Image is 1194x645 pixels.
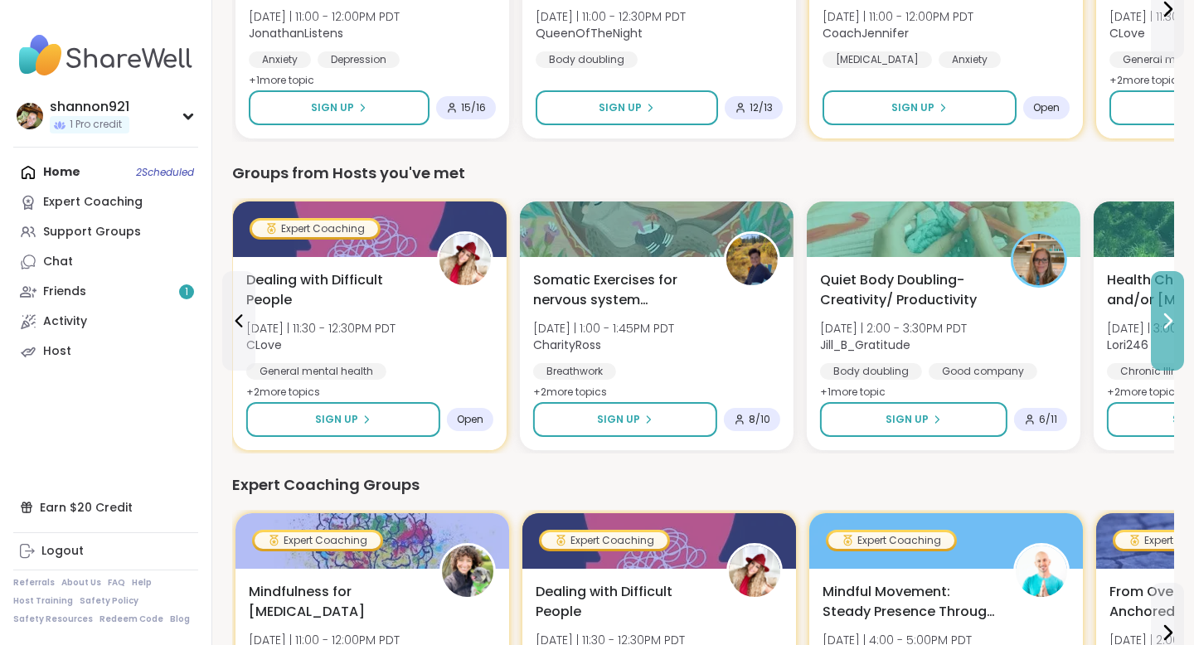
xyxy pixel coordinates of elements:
b: JonathanListens [249,25,343,41]
div: Expert Coaching [541,532,667,549]
div: Good company [929,363,1037,380]
button: Sign Up [820,402,1007,437]
a: Referrals [13,577,55,589]
a: Support Groups [13,217,198,247]
div: Expert Coaching [255,532,381,549]
button: Sign Up [533,402,717,437]
img: adrianmolina [1016,546,1067,597]
a: Expert Coaching [13,187,198,217]
span: [DATE] | 11:00 - 12:30PM PDT [536,8,686,25]
div: Body doubling [820,363,922,380]
span: [DATE] | 11:00 - 12:00PM PDT [249,8,400,25]
span: Sign Up [597,412,640,427]
span: Somatic Exercises for nervous system regulation [533,270,706,310]
div: Logout [41,543,84,560]
div: Anxiety [939,51,1001,68]
b: QueenOfTheNight [536,25,643,41]
a: Friends1 [13,277,198,307]
a: Activity [13,307,198,337]
button: Sign Up [246,402,440,437]
button: Sign Up [823,90,1017,125]
span: 1 [185,285,188,299]
div: Anxiety [249,51,311,68]
div: General mental health [246,363,386,380]
span: Mindful Movement: Steady Presence Through Yoga [823,582,995,622]
span: Open [457,413,483,426]
b: CharityRoss [533,337,601,353]
span: Mindfulness for [MEDICAL_DATA] [249,582,421,622]
span: Sign Up [886,412,929,427]
span: Dealing with Difficult People [246,270,419,310]
span: Sign Up [315,412,358,427]
button: Sign Up [536,90,718,125]
img: ShareWell Nav Logo [13,27,198,85]
div: Friends [43,284,86,300]
a: Safety Policy [80,595,138,607]
a: Host [13,337,198,366]
div: Host [43,343,71,360]
a: Redeem Code [99,613,163,625]
div: Chat [43,254,73,270]
div: Expert Coaching [43,194,143,211]
img: CoachJennifer [442,546,493,597]
span: 8 / 10 [749,413,770,426]
span: Sign Up [599,100,642,115]
span: Quiet Body Doubling- Creativity/ Productivity [820,270,993,310]
img: shannon921 [17,103,43,129]
a: Logout [13,536,198,566]
b: Lori246 [1107,337,1148,353]
img: CLove [729,546,780,597]
div: [MEDICAL_DATA] [823,51,932,68]
a: Chat [13,247,198,277]
span: [DATE] | 1:00 - 1:45PM PDT [533,320,674,337]
button: Sign Up [249,90,430,125]
span: 6 / 11 [1039,413,1057,426]
img: CLove [439,234,491,285]
span: 1 Pro credit [70,118,122,132]
div: Breathwork [533,363,616,380]
span: Sign Up [891,100,934,115]
b: CLove [246,337,282,353]
span: 15 / 16 [461,101,486,114]
div: Earn $20 Credit [13,492,198,522]
div: Support Groups [43,224,141,240]
b: Jill_B_Gratitude [820,337,910,353]
span: Sign Up [311,100,354,115]
div: Depression [318,51,400,68]
span: Dealing with Difficult People [536,582,708,622]
div: Body doubling [536,51,638,68]
img: Jill_B_Gratitude [1013,234,1065,285]
div: Activity [43,313,87,330]
div: Expert Coaching Groups [232,473,1174,497]
span: Open [1033,101,1060,114]
span: [DATE] | 2:00 - 3:30PM PDT [820,320,967,337]
div: Groups from Hosts you've met [232,162,1174,185]
span: 12 / 13 [750,101,773,114]
a: Help [132,577,152,589]
div: shannon921 [50,98,129,116]
b: CoachJennifer [823,25,909,41]
div: Expert Coaching [828,532,954,549]
a: Host Training [13,595,73,607]
div: Expert Coaching [252,221,378,237]
a: Safety Resources [13,613,93,625]
span: [DATE] | 11:00 - 12:00PM PDT [823,8,973,25]
a: Blog [170,613,190,625]
b: CLove [1109,25,1145,41]
span: [DATE] | 11:30 - 12:30PM PDT [246,320,396,337]
img: CharityRoss [726,234,778,285]
a: About Us [61,577,101,589]
a: FAQ [108,577,125,589]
